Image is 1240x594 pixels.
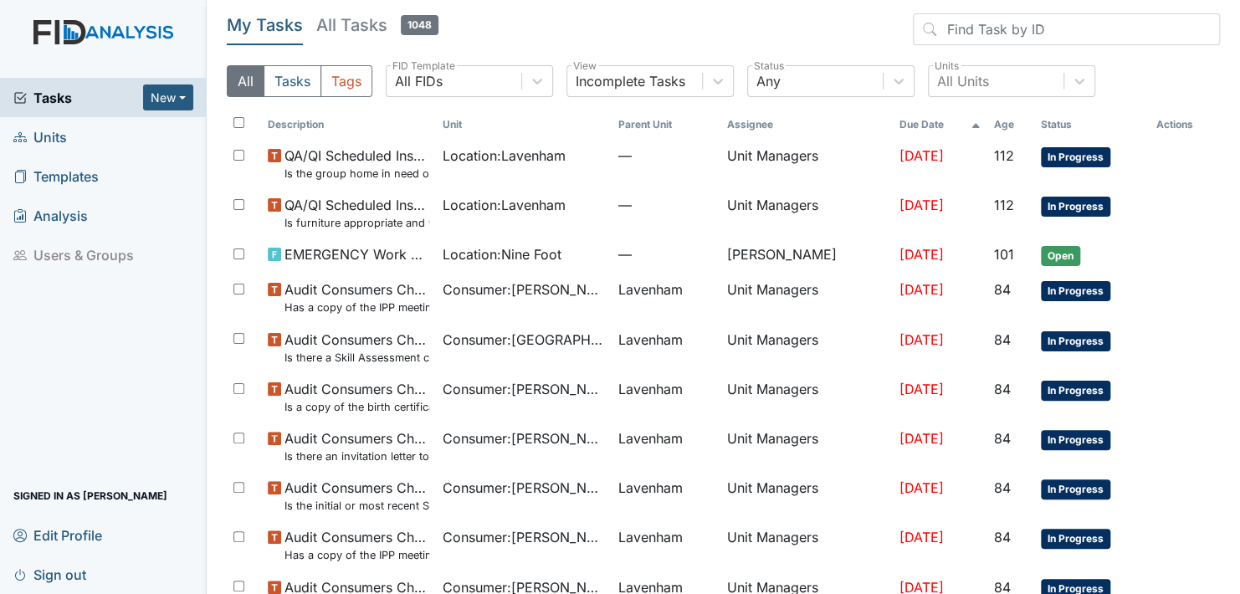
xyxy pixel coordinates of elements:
[284,428,430,464] span: Audit Consumers Charts Is there an invitation letter to Parent/Guardian for current years team me...
[618,195,714,215] span: —
[1041,381,1110,401] span: In Progress
[720,471,893,520] td: Unit Managers
[994,331,1011,348] span: 84
[1041,246,1080,266] span: Open
[994,197,1014,213] span: 112
[284,498,430,514] small: Is the initial or most recent Social Evaluation in the chart?
[720,422,893,471] td: Unit Managers
[395,71,443,91] div: All FIDs
[443,146,566,166] span: Location : Lavenham
[618,279,683,300] span: Lavenham
[618,244,714,264] span: —
[720,273,893,322] td: Unit Managers
[227,65,372,97] div: Type filter
[264,65,321,97] button: Tasks
[618,379,683,399] span: Lavenham
[401,15,438,35] span: 1048
[284,244,430,264] span: EMERGENCY Work Order
[284,478,430,514] span: Audit Consumers Charts Is the initial or most recent Social Evaluation in the chart?
[994,246,1014,263] span: 101
[284,146,430,182] span: QA/QI Scheduled Inspection Is the group home in need of any outside repairs (paint, gutters, pres...
[443,330,605,350] span: Consumer : [GEOGRAPHIC_DATA][PERSON_NAME][GEOGRAPHIC_DATA]
[994,479,1011,496] span: 84
[443,244,561,264] span: Location : Nine Foot
[284,300,430,315] small: Has a copy of the IPP meeting been sent to the Parent/Guardian [DATE] of the meeting?
[720,520,893,570] td: Unit Managers
[261,110,437,139] th: Toggle SortBy
[284,166,430,182] small: Is the group home in need of any outside repairs (paint, gutters, pressure wash, etc.)?
[618,478,683,498] span: Lavenham
[227,13,303,37] h5: My Tasks
[284,215,430,231] small: Is furniture appropriate and well-maintained (broken, missing pieces, sufficient number for seati...
[320,65,372,97] button: Tags
[13,522,102,548] span: Edit Profile
[436,110,612,139] th: Toggle SortBy
[13,88,143,108] a: Tasks
[284,279,430,315] span: Audit Consumers Charts Has a copy of the IPP meeting been sent to the Parent/Guardian within 30 d...
[618,330,683,350] span: Lavenham
[443,478,605,498] span: Consumer : [PERSON_NAME]
[899,381,943,397] span: [DATE]
[143,84,193,110] button: New
[1034,110,1150,139] th: Toggle SortBy
[13,124,67,150] span: Units
[13,202,88,228] span: Analysis
[443,279,605,300] span: Consumer : [PERSON_NAME]
[1041,430,1110,450] span: In Progress
[1041,529,1110,549] span: In Progress
[994,529,1011,545] span: 84
[443,379,605,399] span: Consumer : [PERSON_NAME]
[618,428,683,448] span: Lavenham
[899,529,943,545] span: [DATE]
[892,110,986,139] th: Toggle SortBy
[937,71,989,91] div: All Units
[720,188,893,238] td: Unit Managers
[618,527,683,547] span: Lavenham
[899,246,943,263] span: [DATE]
[899,281,943,298] span: [DATE]
[13,483,167,509] span: Signed in as [PERSON_NAME]
[1041,479,1110,499] span: In Progress
[756,71,781,91] div: Any
[899,430,943,447] span: [DATE]
[1041,147,1110,167] span: In Progress
[284,448,430,464] small: Is there an invitation letter to Parent/Guardian for current years team meetings in T-Logs (Therap)?
[899,147,943,164] span: [DATE]
[994,381,1011,397] span: 84
[316,13,438,37] h5: All Tasks
[227,65,264,97] button: All
[13,163,99,189] span: Templates
[994,147,1014,164] span: 112
[284,330,430,366] span: Audit Consumers Charts Is there a Skill Assessment completed and updated yearly (no more than one...
[576,71,685,91] div: Incomplete Tasks
[720,238,893,273] td: [PERSON_NAME]
[284,527,430,563] span: Audit Consumers Charts Has a copy of the IPP meeting been sent to the Parent/Guardian within 30 d...
[284,195,430,231] span: QA/QI Scheduled Inspection Is furniture appropriate and well-maintained (broken, missing pieces, ...
[13,561,86,587] span: Sign out
[899,479,943,496] span: [DATE]
[1041,281,1110,301] span: In Progress
[443,428,605,448] span: Consumer : [PERSON_NAME]
[618,146,714,166] span: —
[1041,197,1110,217] span: In Progress
[284,350,430,366] small: Is there a Skill Assessment completed and updated yearly (no more than one year old)
[913,13,1220,45] input: Find Task by ID
[720,110,893,139] th: Assignee
[899,197,943,213] span: [DATE]
[994,281,1011,298] span: 84
[899,331,943,348] span: [DATE]
[284,399,430,415] small: Is a copy of the birth certificate found in the file?
[1041,331,1110,351] span: In Progress
[720,323,893,372] td: Unit Managers
[987,110,1034,139] th: Toggle SortBy
[284,547,430,563] small: Has a copy of the IPP meeting been sent to the Parent/Guardian [DATE] of the meeting?
[443,527,605,547] span: Consumer : [PERSON_NAME]
[233,117,244,128] input: Toggle All Rows Selected
[720,372,893,422] td: Unit Managers
[612,110,720,139] th: Toggle SortBy
[443,195,566,215] span: Location : Lavenham
[994,430,1011,447] span: 84
[720,139,893,188] td: Unit Managers
[1150,110,1220,139] th: Actions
